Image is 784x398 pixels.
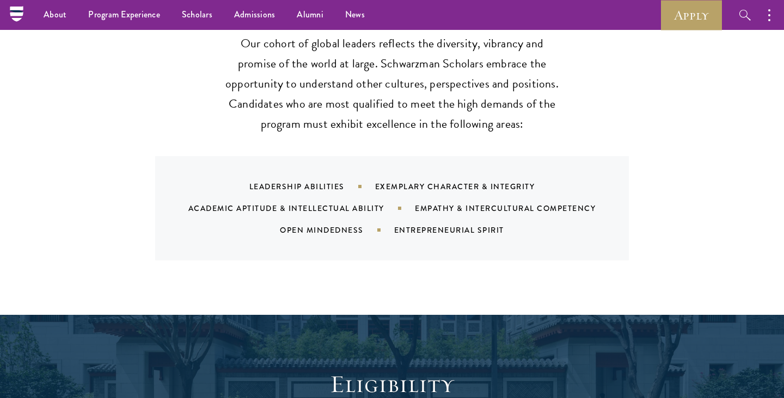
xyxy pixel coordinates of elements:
[394,225,531,235] div: Entrepreneurial Spirit
[415,203,623,214] div: Empathy & Intercultural Competency
[249,181,375,192] div: Leadership Abilities
[375,181,562,192] div: Exemplary Character & Integrity
[223,34,561,134] p: Our cohort of global leaders reflects the diversity, vibrancy and promise of the world at large. ...
[280,225,394,235] div: Open Mindedness
[188,203,415,214] div: Academic Aptitude & Intellectual Ability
